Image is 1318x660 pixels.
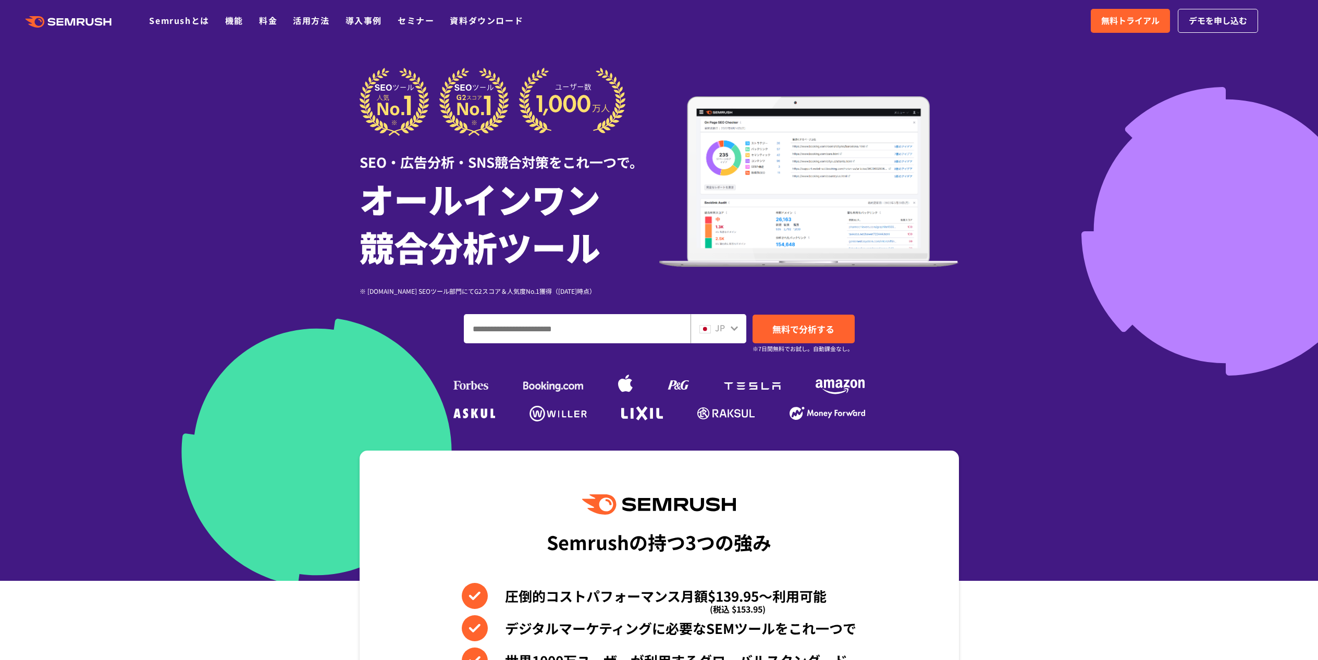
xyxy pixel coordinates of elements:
[462,583,856,609] li: 圧倒的コストパフォーマンス月額$139.95〜利用可能
[360,136,659,172] div: SEO・広告分析・SNS競合対策をこれ一つで。
[715,321,725,334] span: JP
[462,615,856,641] li: デジタルマーケティングに必要なSEMツールをこれ一つで
[360,175,659,270] h1: オールインワン 競合分析ツール
[360,286,659,296] div: ※ [DOMAIN_NAME] SEOツール部門にてG2スコア＆人気度No.1獲得（[DATE]時点）
[293,14,329,27] a: 活用方法
[225,14,243,27] a: 機能
[1091,9,1170,33] a: 無料トライアル
[753,344,853,354] small: ※7日間無料でお試し。自動課金なし。
[1189,14,1247,28] span: デモを申し込む
[464,315,690,343] input: ドメイン、キーワードまたはURLを入力してください
[710,596,766,622] span: (税込 $153.95)
[259,14,277,27] a: 料金
[149,14,209,27] a: Semrushとは
[450,14,523,27] a: 資料ダウンロード
[772,322,834,335] span: 無料で分析する
[582,494,735,515] img: Semrush
[1101,14,1160,28] span: 無料トライアル
[547,522,771,561] div: Semrushの持つ3つの強み
[346,14,382,27] a: 導入事例
[753,315,855,343] a: 無料で分析する
[1178,9,1258,33] a: デモを申し込む
[398,14,434,27] a: セミナー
